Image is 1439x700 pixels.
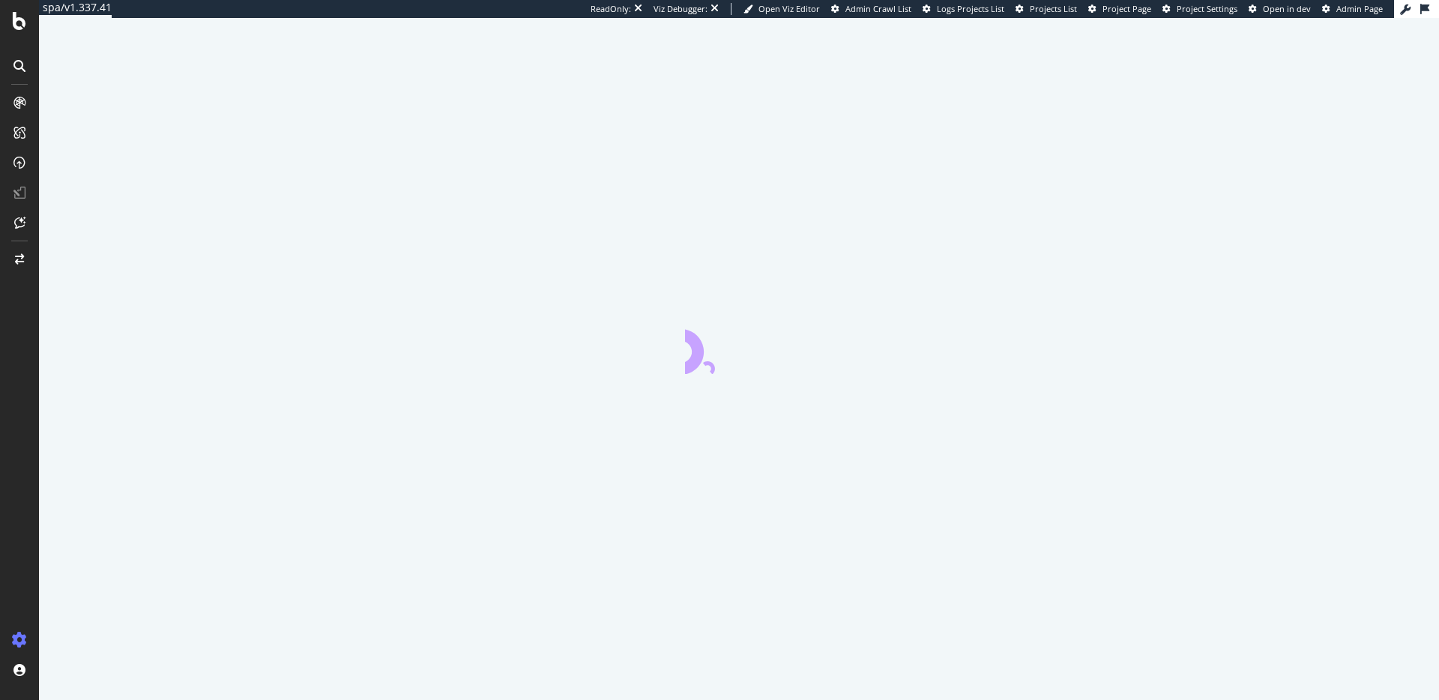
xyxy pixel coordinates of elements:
span: Project Page [1102,3,1151,14]
div: ReadOnly: [591,3,631,15]
span: Projects List [1030,3,1077,14]
span: Open in dev [1263,3,1311,14]
span: Open Viz Editor [758,3,820,14]
a: Admin Crawl List [831,3,911,15]
span: Project Settings [1177,3,1237,14]
a: Open Viz Editor [743,3,820,15]
a: Logs Projects List [923,3,1004,15]
a: Project Page [1088,3,1151,15]
span: Admin Page [1336,3,1383,14]
div: animation [685,320,793,374]
div: Viz Debugger: [654,3,708,15]
span: Admin Crawl List [845,3,911,14]
span: Logs Projects List [937,3,1004,14]
a: Project Settings [1162,3,1237,15]
a: Open in dev [1249,3,1311,15]
a: Projects List [1016,3,1077,15]
a: Admin Page [1322,3,1383,15]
